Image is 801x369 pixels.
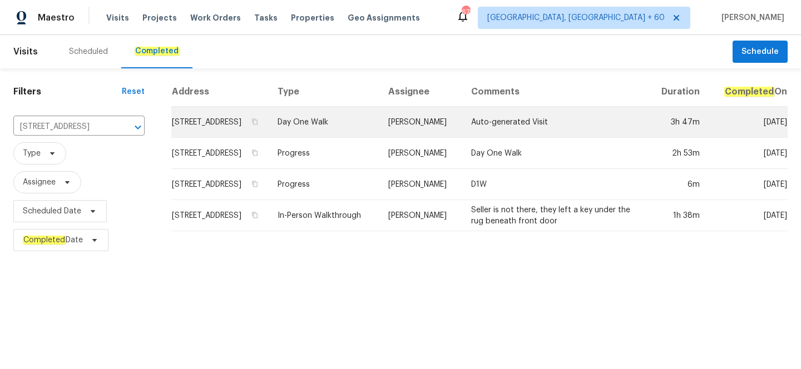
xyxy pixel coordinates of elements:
td: D1W [462,169,647,200]
div: 673 [462,7,469,18]
span: Date [23,235,83,246]
button: Copy Address [250,179,260,189]
span: Assignee [23,177,56,188]
em: Completed [135,47,179,56]
span: Type [23,148,41,159]
td: Day One Walk [269,107,379,138]
td: [PERSON_NAME] [379,169,463,200]
button: Copy Address [250,210,260,220]
button: Copy Address [250,148,260,158]
h1: Filters [13,86,122,97]
td: 3h 47m [647,107,709,138]
td: Auto-generated Visit [462,107,647,138]
td: Progress [269,169,379,200]
th: Type [269,77,379,107]
th: Comments [462,77,647,107]
td: [DATE] [709,169,788,200]
span: Work Orders [190,12,241,23]
button: Open [130,119,146,135]
span: Maestro [38,12,75,23]
td: [STREET_ADDRESS] [171,169,269,200]
td: [DATE] [709,138,788,169]
span: Geo Assignments [348,12,420,23]
em: Completed [724,87,774,97]
td: [PERSON_NAME] [379,138,463,169]
span: Visits [13,39,38,64]
span: Visits [106,12,129,23]
div: Scheduled [69,46,108,57]
td: 2h 53m [647,138,709,169]
td: [STREET_ADDRESS] [171,138,269,169]
th: Duration [647,77,709,107]
td: Day One Walk [462,138,647,169]
th: Assignee [379,77,463,107]
div: Reset [122,86,145,97]
td: [DATE] [709,200,788,231]
span: Properties [291,12,334,23]
td: [STREET_ADDRESS] [171,200,269,231]
span: Schedule [741,45,779,59]
th: Address [171,77,269,107]
th: On [709,77,788,107]
td: In-Person Walkthrough [269,200,379,231]
button: Copy Address [250,117,260,127]
td: Seller is not there, they left a key under the rug beneath front door [462,200,647,231]
span: [PERSON_NAME] [717,12,784,23]
td: Progress [269,138,379,169]
span: Scheduled Date [23,206,81,217]
td: 1h 38m [647,200,709,231]
td: 6m [647,169,709,200]
td: [PERSON_NAME] [379,107,463,138]
td: [STREET_ADDRESS] [171,107,269,138]
td: [PERSON_NAME] [379,200,463,231]
span: Tasks [254,14,278,22]
span: Projects [142,12,177,23]
td: [DATE] [709,107,788,138]
input: Search for an address... [13,118,113,136]
em: Completed [23,236,66,245]
span: [GEOGRAPHIC_DATA], [GEOGRAPHIC_DATA] + 60 [487,12,665,23]
button: Schedule [733,41,788,63]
